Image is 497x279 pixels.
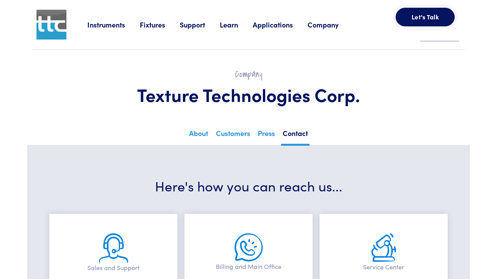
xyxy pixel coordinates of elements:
[214,127,252,144] a: Customers
[308,20,353,29] a: Company
[235,233,263,262] img: main-office.png
[50,83,447,106] h1: Texture Technologies Corp.
[36,10,66,40] img: ttc_logo_1x1_v1.0.png
[396,8,455,26] button: Let's Talk
[188,127,210,144] a: About
[140,20,180,29] a: Fixtures
[99,233,128,263] img: sales-and-support.png
[204,262,293,272] p: Billing and Main Office
[281,127,309,146] a: Contact
[220,20,253,29] a: Learn
[253,20,308,29] a: Applications
[256,127,276,144] a: Press
[339,262,428,272] p: Service Center
[50,68,447,80] h2: Company
[69,263,158,273] p: Sales and Support
[87,20,140,29] a: Instruments
[50,176,447,195] h3: Here's how you can reach us...
[180,20,220,29] a: Support
[371,233,396,262] img: service.png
